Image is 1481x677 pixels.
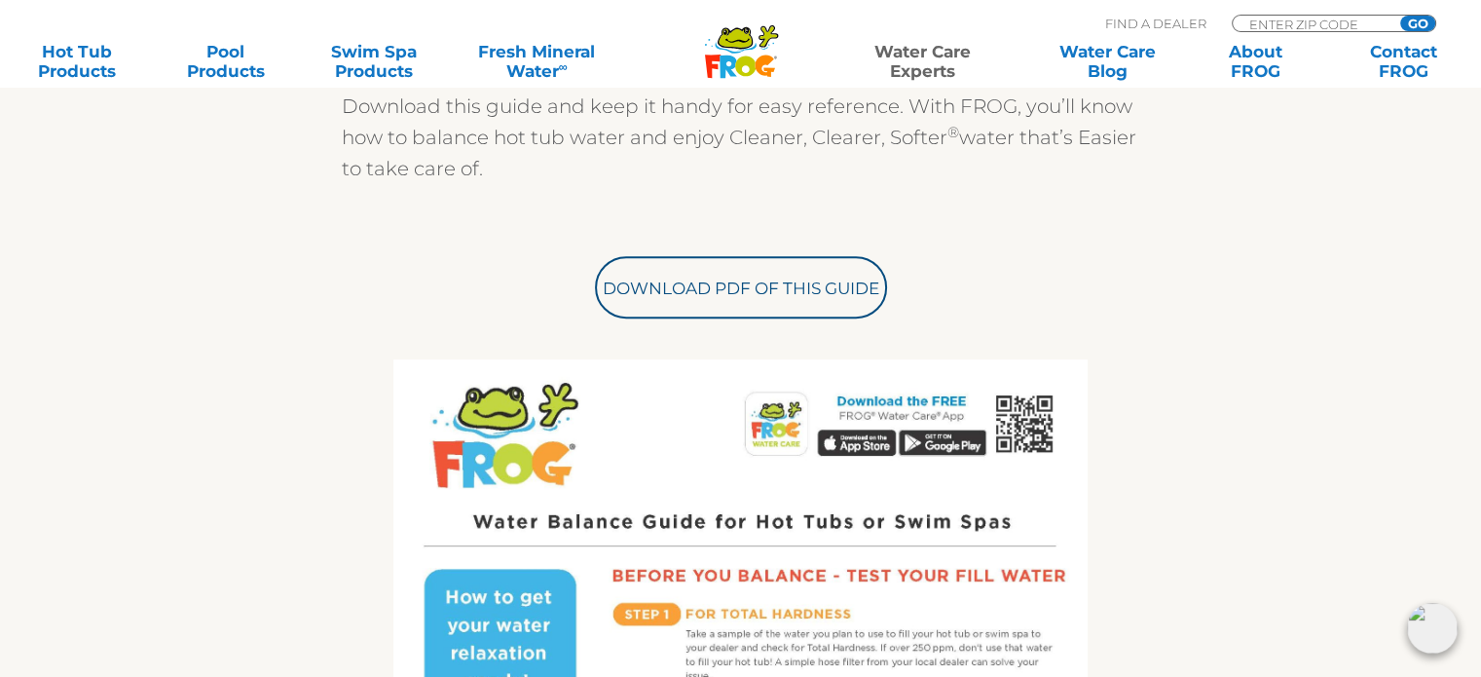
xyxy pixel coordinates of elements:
a: Water CareBlog [1050,42,1165,81]
a: Water CareExperts [829,42,1017,81]
a: Download PDF of this Guide [595,256,887,319]
a: Hot TubProducts [19,42,134,81]
sup: ∞ [558,59,567,74]
a: ContactFROG [1347,42,1462,81]
a: Fresh MineralWater∞ [464,42,609,81]
p: Find A Dealer [1105,15,1206,32]
input: GO [1400,16,1435,31]
p: Download this guide and keep it handy for easy reference. With FROG, you’ll know how to balance h... [342,91,1140,184]
sup: ® [947,123,959,141]
a: PoolProducts [167,42,282,81]
input: Zip Code Form [1247,16,1379,32]
a: Swim SpaProducts [316,42,431,81]
img: openIcon [1407,603,1458,654]
a: AboutFROG [1198,42,1313,81]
